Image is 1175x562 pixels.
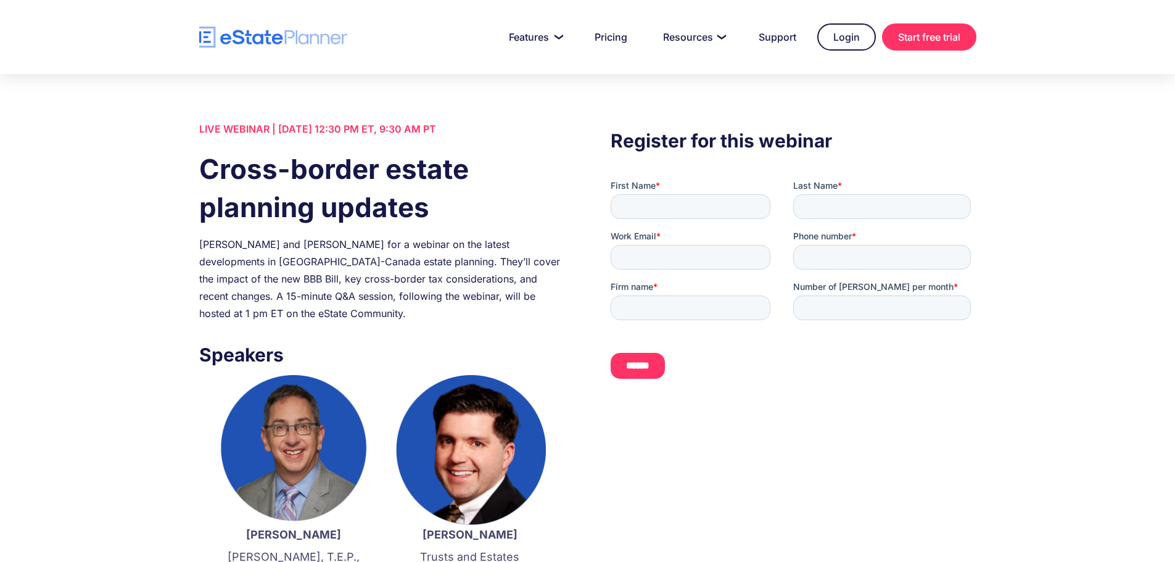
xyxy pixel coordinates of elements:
[199,27,347,48] a: home
[423,528,517,541] strong: [PERSON_NAME]
[611,126,976,155] h3: Register for this webinar
[648,25,738,49] a: Resources
[246,528,341,541] strong: [PERSON_NAME]
[744,25,811,49] a: Support
[199,150,564,226] h1: Cross-border estate planning updates
[199,236,564,322] div: [PERSON_NAME] and [PERSON_NAME] for a webinar on the latest developments in [GEOGRAPHIC_DATA]-Can...
[494,25,574,49] a: Features
[882,23,976,51] a: Start free trial
[817,23,876,51] a: Login
[199,120,564,138] div: LIVE WEBINAR | [DATE] 12:30 PM ET, 9:30 AM PT
[199,341,564,369] h3: Speakers
[580,25,642,49] a: Pricing
[611,180,976,389] iframe: Form 0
